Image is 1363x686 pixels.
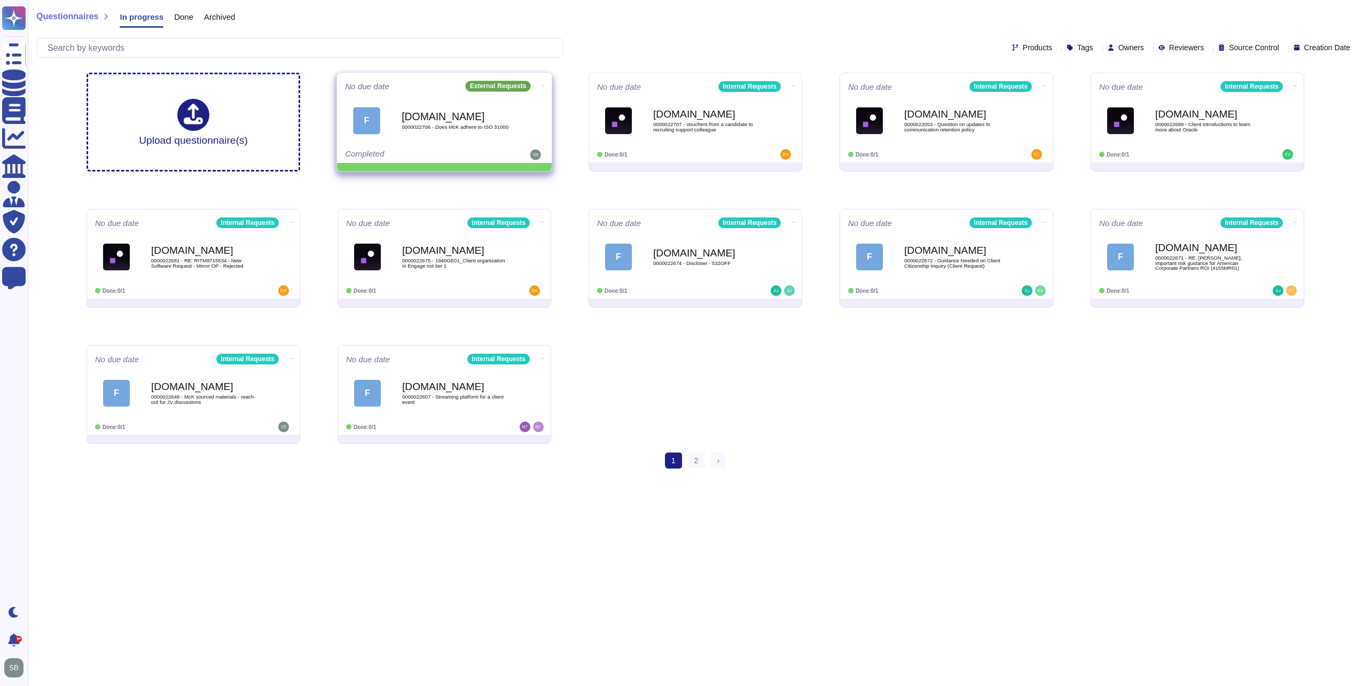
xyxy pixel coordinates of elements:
b: [DOMAIN_NAME] [904,245,1011,255]
div: Internal Requests [1220,81,1283,92]
b: [DOMAIN_NAME] [653,248,760,258]
div: F [103,380,130,407]
img: user [780,149,791,160]
img: Logo [856,107,883,134]
img: user [533,422,544,432]
div: Internal Requests [216,354,279,364]
img: user [1286,285,1297,296]
img: user [4,658,23,677]
span: No due date [848,219,892,227]
b: [DOMAIN_NAME] [653,109,760,119]
button: user [2,656,31,680]
img: user [278,422,289,432]
span: 0000022689 - Client introductions to learn more about Oracle [1155,122,1262,132]
b: [DOMAIN_NAME] [151,245,258,255]
span: 0000022681 - RE: RITM9715534 - New Software Request - Mirror OP - Rejected [151,258,258,268]
img: Logo [103,244,130,270]
span: No due date [95,219,139,227]
b: [DOMAIN_NAME] [151,381,258,392]
b: [DOMAIN_NAME] [1155,243,1262,253]
b: [DOMAIN_NAME] [402,245,509,255]
b: [DOMAIN_NAME] [402,111,510,121]
span: Done: 0/1 [856,288,878,294]
span: 0000022706 - Does McK adhere to ISO 31000 [402,124,510,130]
span: 1 [665,453,682,469]
img: user [771,285,781,296]
span: No due date [1099,83,1143,91]
div: Internal Requests [1220,217,1283,228]
span: Done: 0/1 [1107,288,1129,294]
span: 0000022672 - Guidance Needed on Client Citizenship Inquiry (Client Request) [904,258,1011,268]
span: No due date [1099,219,1143,227]
span: 0000022671 - RE: [PERSON_NAME], important risk guidance for American Corporate Partners ROI (4155... [1155,255,1262,271]
b: [DOMAIN_NAME] [402,381,509,392]
img: user [1022,285,1032,296]
img: user [1031,149,1042,160]
div: Internal Requests [969,81,1032,92]
img: Logo [354,244,381,270]
div: Upload questionnaire(s) [139,99,248,145]
span: 0000022648 - McK sourced materials - reach-out for JV discussions [151,394,258,404]
div: Internal Requests [718,217,781,228]
span: No due date [597,219,641,227]
b: [DOMAIN_NAME] [1155,109,1262,119]
span: Done: 0/1 [354,424,376,430]
span: Owners [1118,44,1144,51]
div: F [856,244,883,270]
img: user [1282,149,1293,160]
span: In progress [120,13,163,21]
span: Done: 0/1 [354,288,376,294]
span: Archived [204,13,235,21]
span: No due date [95,355,139,363]
span: Tags [1077,44,1093,51]
img: user [530,150,541,160]
b: [DOMAIN_NAME] [904,109,1011,119]
img: user [529,285,540,296]
div: Internal Requests [969,217,1032,228]
img: user [1035,285,1046,296]
span: Done [174,13,193,21]
img: user [1273,285,1283,296]
div: F [605,244,632,270]
span: Questionnaires [36,12,98,21]
div: F [353,107,380,134]
span: 0000022707 - Vouchers from a candidate to recruiting support colleague [653,122,760,132]
img: Logo [1107,107,1134,134]
span: Done: 0/1 [1107,152,1129,158]
img: user [520,422,530,432]
span: 0000022607 - Streaming platform for a client event [402,394,509,404]
div: External Requests [466,81,531,91]
span: 0000022674 - Discloser - 532OFF [653,261,760,266]
span: Done: 0/1 [605,152,627,158]
div: Internal Requests [467,354,530,364]
span: Products [1023,44,1052,51]
input: Search by keywords [42,38,563,57]
span: Done: 0/1 [103,288,125,294]
a: 2 [688,453,705,469]
img: user [278,285,289,296]
span: No due date [597,83,641,91]
span: No due date [346,355,390,363]
span: No due date [848,83,892,91]
div: Internal Requests [718,81,781,92]
span: › [717,456,719,465]
img: Logo [605,107,632,134]
div: Completed [345,150,477,160]
span: 0000022675 - 1940GE01_Client organization in Engage not tier 1 [402,258,509,268]
div: Internal Requests [216,217,279,228]
span: Reviewers [1169,44,1204,51]
span: Done: 0/1 [605,288,627,294]
div: 9+ [15,636,22,642]
span: No due date [345,82,389,90]
span: Done: 0/1 [856,152,878,158]
span: Creation Date [1304,44,1350,51]
span: Source Control [1229,44,1279,51]
img: user [784,285,795,296]
div: Internal Requests [467,217,530,228]
span: Done: 0/1 [103,424,125,430]
div: F [354,380,381,407]
div: F [1107,244,1134,270]
span: No due date [346,219,390,227]
span: 0000022053 - Question on updates to communication retention policy [904,122,1011,132]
